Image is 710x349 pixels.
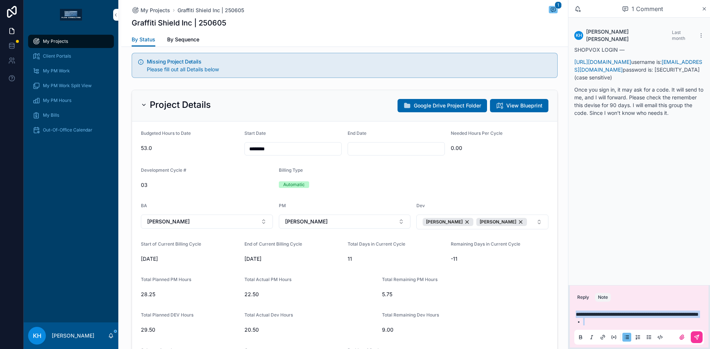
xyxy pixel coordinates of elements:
span: Budgeted Hours to Date [141,130,191,136]
span: 28.25 [141,291,239,298]
span: My PM Work [43,68,70,74]
span: 11 [348,255,445,263]
h1: Graffiti Shield Inc | 250605 [132,18,226,28]
span: By Status [132,36,155,43]
span: Please fill out all Details below [147,66,219,72]
p: SHOPVOX LOGIN –– [574,46,704,54]
span: 0.00 [451,144,548,152]
span: Start Date [244,130,266,136]
button: Unselect 41 [476,218,527,226]
a: My PM Work Split View [28,79,114,92]
p: username is: password is: [SECURITY_DATA] (case sensitive) [574,58,704,81]
button: View Blueprint [490,99,548,112]
div: Please fill out all Details below [147,66,551,73]
button: Reply [574,293,592,302]
a: Out-Of-Office Calendar [28,123,114,137]
span: Total Planned DEV Hours [141,312,193,318]
span: Development Cycle # [141,167,186,173]
span: Client Portals [43,53,71,59]
span: My Projects [141,7,170,14]
span: 1 [555,1,562,9]
span: 1 Comment [632,4,663,13]
span: Start of Current Billing Cycle [141,241,201,247]
button: Note [595,293,611,302]
a: My Projects [132,7,170,14]
div: Note [598,294,608,300]
span: My Bills [43,112,59,118]
span: [PERSON_NAME] [480,219,516,225]
span: Total Remaining Dev Hours [382,312,439,318]
span: Google Drive Project Folder [414,102,481,109]
div: scrollable content [24,30,118,146]
span: [DATE] [141,255,239,263]
span: [PERSON_NAME] [PERSON_NAME] [586,28,672,43]
p: [PERSON_NAME] [52,332,94,339]
span: Remaining Days in Current Cycle [451,241,520,247]
span: End of Current Billing Cycle [244,241,302,247]
button: Select Button [279,215,411,229]
h5: Missing Project Details [147,59,551,64]
a: [URL][DOMAIN_NAME] [574,59,631,65]
span: View Blueprint [506,102,542,109]
span: Last month [672,30,685,41]
span: My PM Hours [43,97,71,103]
a: My Bills [28,109,114,122]
span: 9.00 [382,326,480,333]
span: Needed Hours Per Cycle [451,130,503,136]
span: PM [279,203,286,208]
span: Billing Type [279,167,303,173]
h2: Project Details [150,99,211,111]
a: My Projects [28,35,114,48]
span: -11 [451,255,548,263]
span: My Projects [43,38,68,44]
a: By Status [132,33,155,47]
span: 5.75 [382,291,514,298]
button: Select Button [416,215,548,229]
button: 1 [549,6,558,15]
span: Dev [416,203,425,208]
span: My PM Work Split View [43,83,92,89]
span: End Date [348,130,366,136]
span: BA [141,203,147,208]
span: [PERSON_NAME] [147,218,190,225]
span: Total Actual PM Hours [244,277,291,282]
button: Unselect 9 [423,218,473,226]
a: By Sequence [167,33,199,48]
span: By Sequence [167,36,199,43]
span: Total Planned PM Hours [141,277,191,282]
img: App logo [60,9,82,21]
button: Google Drive Project Folder [398,99,487,112]
span: Total Days in Current Cycle [348,241,405,247]
a: Client Portals [28,49,114,63]
span: 03 [141,181,273,189]
span: 20.50 [244,326,376,333]
span: [DATE] [244,255,342,263]
span: 53.0 [141,144,239,152]
span: KH [33,331,41,340]
span: 29.50 [141,326,239,333]
span: Out-Of-Office Calendar [43,127,92,133]
button: Select Button [141,215,273,229]
div: Automatic [283,181,305,188]
a: My PM Work [28,64,114,78]
span: KH [576,32,582,38]
span: [PERSON_NAME] [426,219,463,225]
span: 22.50 [244,291,376,298]
span: [PERSON_NAME] [285,218,328,225]
a: Graffiti Shield Inc | 250605 [177,7,244,14]
p: Once you sign in, it may ask for a code. It will send to me, and I will forward. Please check the... [574,86,704,117]
span: Total Remaining PM Hours [382,277,437,282]
a: My PM Hours [28,94,114,107]
span: Total Actual Dev Hours [244,312,293,318]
